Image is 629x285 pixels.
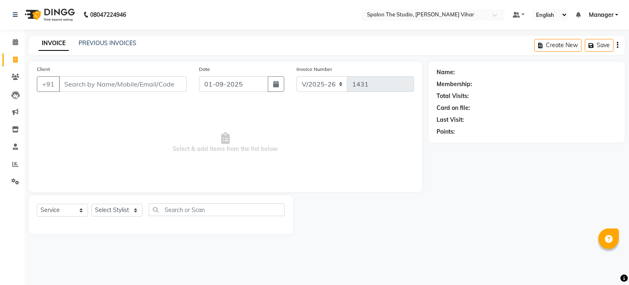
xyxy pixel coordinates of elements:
div: Card on file: [437,104,470,112]
div: Total Visits: [437,92,469,100]
label: Client [37,66,50,73]
div: Membership: [437,80,472,89]
a: INVOICE [38,36,69,51]
img: logo [21,3,77,26]
div: Name: [437,68,455,77]
span: Select & add items from the list below [37,102,414,184]
input: Search by Name/Mobile/Email/Code [59,76,187,92]
button: Save [585,39,613,52]
div: Points: [437,128,455,136]
b: 08047224946 [90,3,126,26]
div: Last Visit: [437,116,464,124]
button: +91 [37,76,60,92]
span: Manager [589,11,613,19]
label: Date [199,66,210,73]
input: Search or Scan [149,203,285,216]
a: PREVIOUS INVOICES [79,39,136,47]
button: Create New [534,39,581,52]
label: Invoice Number [296,66,332,73]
